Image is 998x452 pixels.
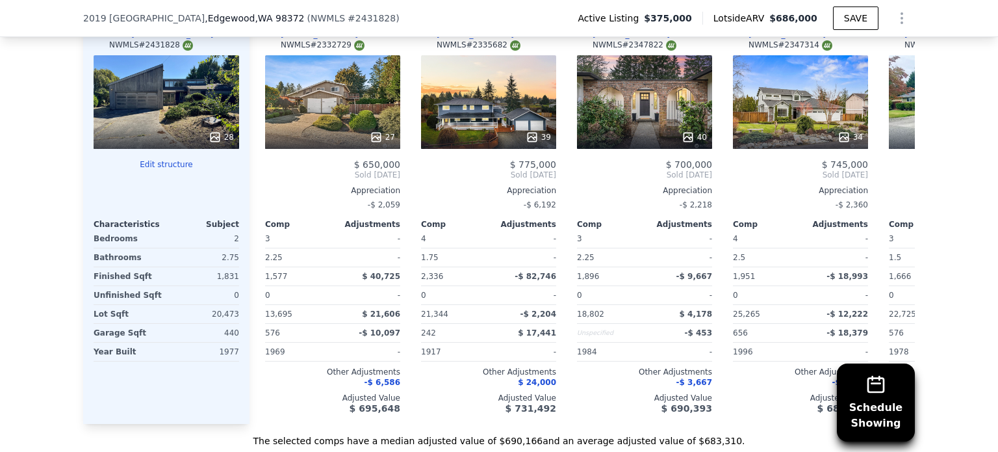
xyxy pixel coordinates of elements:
[362,272,400,281] span: $ 40,725
[505,403,556,414] span: $ 731,492
[803,343,868,361] div: -
[489,219,556,230] div: Adjustments
[577,219,645,230] div: Comp
[109,40,193,51] div: NWMLS # 2431828
[733,248,798,267] div: 2.5
[518,378,556,387] span: $ 24,000
[265,170,400,180] span: Sold [DATE]
[577,234,582,243] span: 3
[421,343,486,361] div: 1917
[803,286,868,304] div: -
[826,272,868,281] span: -$ 18,993
[350,403,400,414] span: $ 695,648
[94,324,164,342] div: Garage Sqft
[354,40,365,51] img: NWMLS Logo
[94,219,166,230] div: Characteristics
[421,310,448,319] span: 21,344
[265,234,270,243] span: 3
[421,328,436,338] span: 242
[335,343,400,361] div: -
[335,286,400,304] div: -
[889,219,956,230] div: Comp
[421,248,486,267] div: 1.75
[94,230,164,248] div: Bedrooms
[733,367,868,377] div: Other Adjustments
[836,200,868,209] span: -$ 2,360
[577,310,604,319] span: 18,802
[94,248,164,267] div: Bathrooms
[166,219,239,230] div: Subject
[437,40,520,51] div: NWMLS # 2335682
[491,286,556,304] div: -
[680,200,712,209] span: -$ 2,218
[526,131,551,144] div: 39
[205,12,304,25] span: , Edgewood
[577,272,599,281] span: 1,896
[169,248,239,267] div: 2.75
[94,343,164,361] div: Year Built
[817,403,868,414] span: $ 689,939
[822,40,832,51] img: NWMLS Logo
[169,324,239,342] div: 440
[577,248,642,267] div: 2.25
[822,159,868,170] span: $ 745,000
[421,185,556,196] div: Appreciation
[803,230,868,248] div: -
[359,328,400,338] span: -$ 10,097
[333,219,400,230] div: Adjustments
[365,378,400,387] span: -$ 6,586
[647,230,712,248] div: -
[311,13,345,23] span: NWMLS
[577,367,712,377] div: Other Adjustments
[577,170,712,180] span: Sold [DATE]
[520,310,556,319] span: -$ 2,204
[577,291,582,300] span: 0
[748,40,832,51] div: NWMLS # 2347314
[524,200,556,209] span: -$ 6,192
[183,40,193,51] img: NWMLS Logo
[713,12,769,25] span: Lotside ARV
[265,328,280,338] span: 576
[265,185,400,196] div: Appreciation
[491,343,556,361] div: -
[666,159,712,170] span: $ 700,000
[421,170,556,180] span: Sold [DATE]
[832,378,868,387] span: -$ 5,466
[904,40,988,51] div: NWMLS # 2272519
[661,403,712,414] span: $ 690,393
[800,219,868,230] div: Adjustments
[354,159,400,170] span: $ 650,000
[826,310,868,319] span: -$ 12,222
[348,13,396,23] span: # 2431828
[733,234,738,243] span: 4
[83,424,915,447] div: The selected comps have a median adjusted value of $690,166 and an average adjusted value of $683...
[335,248,400,267] div: -
[733,328,748,338] span: 656
[680,310,712,319] span: $ 4,178
[255,13,304,23] span: , WA 98372
[421,393,556,403] div: Adjusted Value
[593,40,676,51] div: NWMLS # 2347822
[889,328,904,338] span: 576
[169,267,239,286] div: 1,831
[265,219,333,230] div: Comp
[833,7,878,30] button: SAVE
[733,291,738,300] span: 0
[676,272,712,281] span: -$ 9,667
[733,185,868,196] div: Appreciation
[421,234,426,243] span: 4
[889,5,915,31] button: Show Options
[169,230,239,248] div: 2
[335,230,400,248] div: -
[577,324,642,342] div: Unspecified
[889,248,954,267] div: 1.5
[837,364,915,442] button: ScheduleShowing
[83,12,205,25] span: 2019 [GEOGRAPHIC_DATA]
[733,343,798,361] div: 1996
[826,328,868,338] span: -$ 18,379
[421,219,489,230] div: Comp
[265,393,400,403] div: Adjusted Value
[368,200,400,209] span: -$ 2,059
[733,219,800,230] div: Comp
[510,40,520,51] img: NWMLS Logo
